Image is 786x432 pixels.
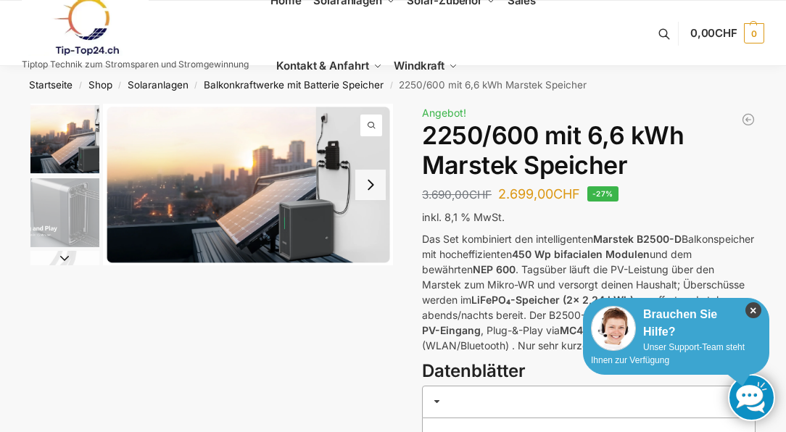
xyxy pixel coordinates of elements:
a: Startseite [29,79,73,91]
a: Windkraft [388,33,464,99]
a: Shop [88,79,112,91]
strong: 450 Wp bifacialen Modulen [512,248,650,260]
li: 3 / 9 [27,249,99,321]
a: Kontakt & Anfahrt [270,33,388,99]
a: 0,00CHF 0 [690,12,764,55]
strong: Marstek B2500-D [593,233,682,245]
span: / [112,80,128,91]
p: Das Set kombiniert den intelligenten Balkonspeicher mit hocheffizienten und dem bewährten . Tagsü... [422,231,756,353]
span: CHF [469,188,492,202]
span: 0 [744,23,764,43]
p: Tiptop Technik zum Stromsparen und Stromgewinnung [22,60,249,69]
strong: NEP 600 [473,263,516,275]
img: Marstek Balkonkraftwerk [393,104,683,288]
span: inkl. 8,1 % MwSt. [422,211,505,223]
span: Unser Support-Team steht Ihnen zur Verfügung [591,342,745,365]
h1: 2250/600 mit 6,6 kWh Marstek Speicher [422,121,756,180]
img: Customer service [591,306,636,351]
strong: LiFePO₄-Speicher (2x 2,24 kWh) [471,294,634,306]
span: / [73,80,88,91]
li: 1 / 9 [103,104,393,265]
span: CHF [715,26,737,40]
bdi: 3.690,00 [422,188,492,202]
li: 2 / 9 [27,176,99,249]
button: Next slide [30,251,99,265]
div: Brauchen Sie Hilfe? [591,306,761,341]
span: Windkraft [394,59,444,72]
a: 1350/600 mit 4,4 kWh Marstek Speicher [741,112,756,127]
span: -27% [587,186,619,202]
a: Balkonkraftwerke mit Batterie Speicher [204,79,384,91]
a: Solaranlagen [128,79,189,91]
span: Kontakt & Anfahrt [276,59,368,72]
strong: MC4 Ein-/Ausgänge [560,324,661,336]
a: Balkonkraftwerk mit Marstek Speicher5 1 [103,104,393,265]
span: Angebot! [422,107,466,119]
span: / [189,80,204,91]
span: 0,00 [690,26,737,40]
img: Balkonkraftwerk mit Marstek Speicher [30,104,99,175]
li: 2 / 9 [393,104,683,288]
button: Next slide [355,170,386,200]
li: 1 / 9 [27,104,99,176]
bdi: 2.699,00 [498,186,580,202]
span: CHF [553,186,580,202]
i: Schließen [745,302,761,318]
img: Balkonkraftwerk mit Marstek Speicher [103,104,393,265]
img: Marstek Balkonkraftwerk [30,178,99,247]
h3: Datenblätter [422,359,756,384]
